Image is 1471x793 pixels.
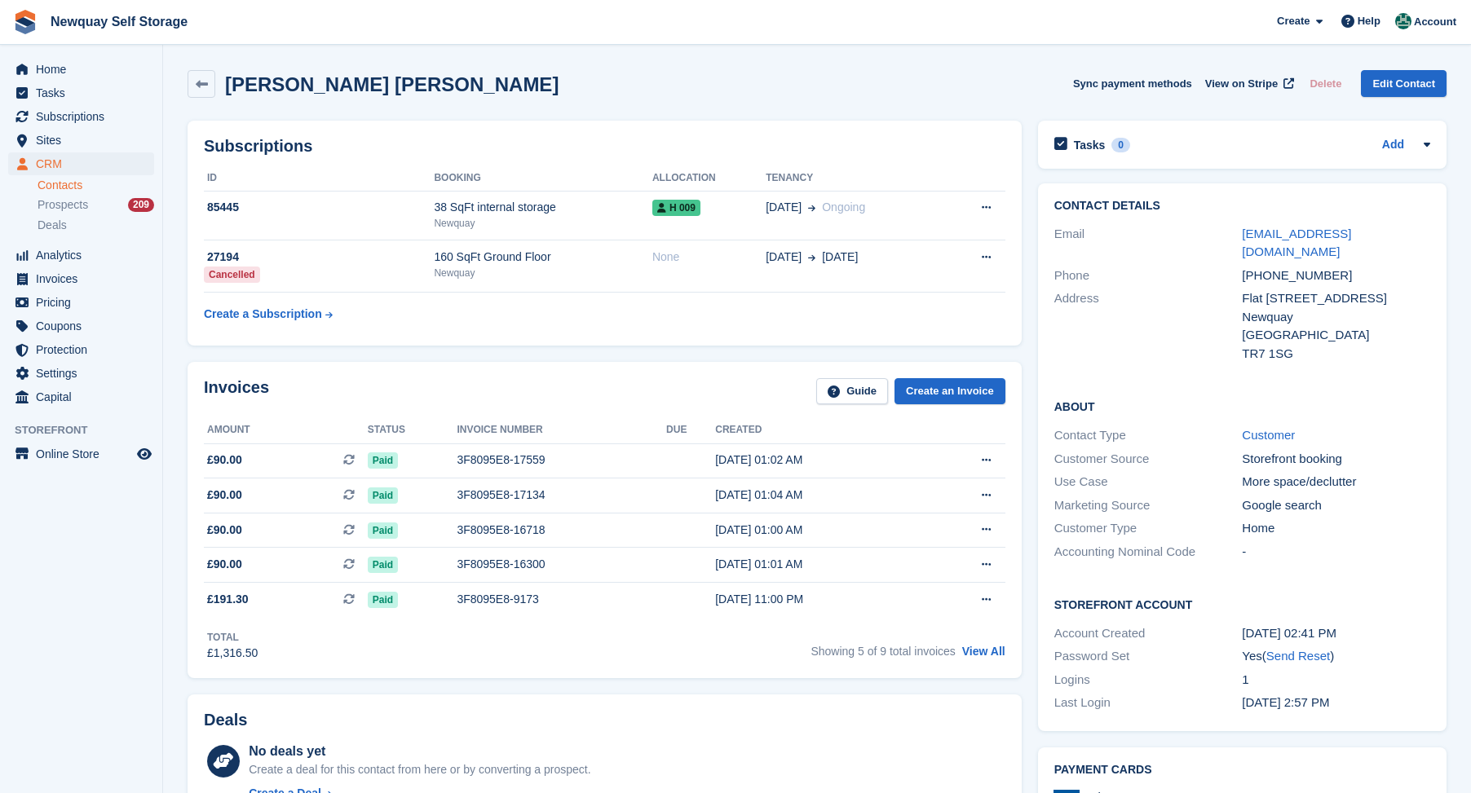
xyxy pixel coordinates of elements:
[13,10,38,34] img: stora-icon-8386f47178a22dfd0bd8f6a31ec36ba5ce8667c1dd55bd0f319d3a0aa187defe.svg
[1074,138,1106,152] h2: Tasks
[204,165,434,192] th: ID
[207,452,242,469] span: £90.00
[434,165,652,192] th: Booking
[135,444,154,464] a: Preview store
[434,199,652,216] div: 38 SqFt internal storage
[368,522,398,539] span: Paid
[204,306,322,323] div: Create a Subscription
[249,742,590,761] div: No deals yet
[1054,225,1243,262] div: Email
[225,73,559,95] h2: [PERSON_NAME] [PERSON_NAME]
[811,645,955,658] span: Showing 5 of 9 total invoices
[715,556,924,573] div: [DATE] 01:01 AM
[204,249,434,266] div: 27194
[1242,308,1430,327] div: Newquay
[666,417,715,443] th: Due
[36,152,134,175] span: CRM
[38,196,154,214] a: Prospects 209
[44,8,194,35] a: Newquay Self Storage
[36,58,134,81] span: Home
[1262,649,1334,663] span: ( )
[8,362,154,385] a: menu
[1054,450,1243,469] div: Customer Source
[36,385,134,408] span: Capital
[204,711,247,729] h2: Deals
[1111,138,1130,152] div: 0
[1382,136,1404,155] a: Add
[204,378,269,405] h2: Invoices
[36,129,134,152] span: Sites
[715,417,924,443] th: Created
[15,422,162,438] span: Storefront
[1054,596,1430,612] h2: Storefront Account
[1242,473,1430,491] div: More space/declutter
[1242,227,1351,259] a: [EMAIL_ADDRESS][DOMAIN_NAME]
[715,487,924,504] div: [DATE] 01:04 AM
[457,591,666,608] div: 3F8095E8-9173
[652,249,766,266] div: None
[204,299,333,329] a: Create a Subscription
[249,761,590,778] div: Create a deal for this contact from here or by converting a prospect.
[1242,519,1430,538] div: Home
[8,152,154,175] a: menu
[8,291,154,314] a: menu
[652,200,700,216] span: H 009
[1054,426,1243,445] div: Contact Type
[1054,473,1243,491] div: Use Case
[8,105,154,128] a: menu
[1242,345,1430,363] div: TR7 1SG
[1242,671,1430,689] div: 1
[1054,647,1243,666] div: Password Set
[38,178,154,193] a: Contacts
[368,557,398,573] span: Paid
[368,417,457,443] th: Status
[1199,70,1297,97] a: View on Stripe
[1414,14,1456,30] span: Account
[207,591,249,608] span: £191.30
[368,487,398,504] span: Paid
[816,378,888,405] a: Guide
[8,267,154,290] a: menu
[207,556,242,573] span: £90.00
[38,218,67,233] span: Deals
[822,249,858,266] span: [DATE]
[36,82,134,104] span: Tasks
[434,216,652,231] div: Newquay
[36,338,134,361] span: Protection
[962,645,1005,658] a: View All
[1054,519,1243,538] div: Customer Type
[38,217,154,234] a: Deals
[8,58,154,81] a: menu
[1242,624,1430,643] div: [DATE] 02:41 PM
[1054,764,1430,777] h2: Payment cards
[822,200,865,214] span: Ongoing
[1242,695,1329,709] time: 2023-10-23 13:57:32 UTC
[1242,543,1430,562] div: -
[652,165,766,192] th: Allocation
[36,105,134,128] span: Subscriptions
[36,291,134,314] span: Pricing
[895,378,1005,405] a: Create an Invoice
[715,591,924,608] div: [DATE] 11:00 PM
[128,198,154,212] div: 209
[8,82,154,104] a: menu
[8,315,154,337] a: menu
[8,129,154,152] a: menu
[1242,647,1430,666] div: Yes
[1242,267,1430,285] div: [PHONE_NUMBER]
[1242,450,1430,469] div: Storefront booking
[434,266,652,280] div: Newquay
[457,487,666,504] div: 3F8095E8-17134
[1054,671,1243,689] div: Logins
[204,267,260,283] div: Cancelled
[36,362,134,385] span: Settings
[36,244,134,267] span: Analytics
[207,487,242,504] span: £90.00
[1242,428,1295,442] a: Customer
[36,443,134,465] span: Online Store
[204,417,368,443] th: Amount
[1395,13,1411,29] img: JON
[36,315,134,337] span: Coupons
[207,630,258,645] div: Total
[1242,496,1430,515] div: Google search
